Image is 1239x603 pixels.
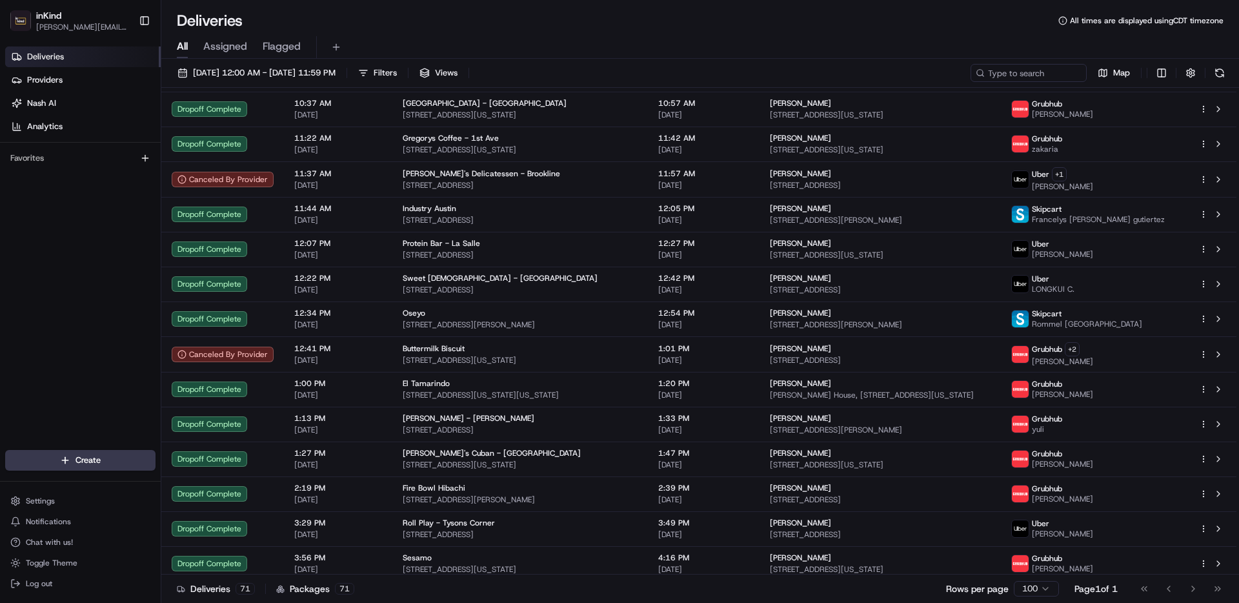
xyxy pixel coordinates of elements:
[5,554,156,572] button: Toggle Theme
[770,553,831,563] span: [PERSON_NAME]
[403,529,638,540] span: [STREET_ADDRESS]
[294,460,382,470] span: [DATE]
[1012,485,1029,502] img: 5e692f75ce7d37001a5d71f1
[658,203,749,214] span: 12:05 PM
[1032,356,1093,367] span: [PERSON_NAME]
[1032,379,1062,389] span: Grubhub
[5,116,161,137] a: Analytics
[403,460,638,470] span: [STREET_ADDRESS][US_STATE]
[403,110,638,120] span: [STREET_ADDRESS][US_STATE]
[770,180,991,190] span: [STREET_ADDRESS]
[1032,389,1093,400] span: [PERSON_NAME]
[1012,346,1029,363] img: 5e692f75ce7d37001a5d71f1
[658,529,749,540] span: [DATE]
[10,10,31,31] img: inKind
[658,460,749,470] span: [DATE]
[5,5,134,36] button: inKindinKind[PERSON_NAME][EMAIL_ADDRESS][DOMAIN_NAME]
[294,238,382,249] span: 12:07 PM
[403,308,425,318] span: Oseyo
[770,308,831,318] span: [PERSON_NAME]
[374,67,397,79] span: Filters
[1113,67,1130,79] span: Map
[770,460,991,470] span: [STREET_ADDRESS][US_STATE]
[658,250,749,260] span: [DATE]
[403,273,598,283] span: Sweet [DEMOGRAPHIC_DATA] - [GEOGRAPHIC_DATA]
[5,70,161,90] a: Providers
[403,180,638,190] span: [STREET_ADDRESS]
[658,285,749,295] span: [DATE]
[658,343,749,354] span: 1:01 PM
[658,273,749,283] span: 12:42 PM
[658,169,749,179] span: 11:57 AM
[193,67,336,79] span: [DATE] 12:00 AM - [DATE] 11:59 PM
[658,413,749,424] span: 1:33 PM
[658,495,749,505] span: [DATE]
[1032,484,1062,494] span: Grubhub
[770,564,991,575] span: [STREET_ADDRESS][US_STATE]
[1032,274,1049,284] span: Uber
[770,169,831,179] span: [PERSON_NAME]
[403,320,638,330] span: [STREET_ADDRESS][PERSON_NAME]
[27,74,63,86] span: Providers
[770,343,831,354] span: [PERSON_NAME]
[435,67,458,79] span: Views
[770,238,831,249] span: [PERSON_NAME]
[403,343,465,354] span: Buttermilk Biscuit
[1032,309,1062,319] span: Skipcart
[294,553,382,563] span: 3:56 PM
[1032,239,1049,249] span: Uber
[13,13,39,39] img: Nash
[5,575,156,593] button: Log out
[1211,64,1229,82] button: Refresh
[5,492,156,510] button: Settings
[104,182,212,205] a: 💻API Documentation
[172,172,274,187] button: Canceled By Provider
[294,355,382,365] span: [DATE]
[1012,416,1029,433] img: 5e692f75ce7d37001a5d71f1
[294,203,382,214] span: 11:44 AM
[8,182,104,205] a: 📗Knowledge Base
[403,215,638,225] span: [STREET_ADDRESS]
[770,378,831,389] span: [PERSON_NAME]
[658,425,749,435] span: [DATE]
[294,169,382,179] span: 11:37 AM
[5,450,156,471] button: Create
[26,187,99,200] span: Knowledge Base
[403,98,567,108] span: [GEOGRAPHIC_DATA] - [GEOGRAPHIC_DATA]
[294,425,382,435] span: [DATE]
[658,518,749,528] span: 3:49 PM
[403,169,560,179] span: [PERSON_NAME]'s Delicatessen - Brookline
[658,238,749,249] span: 12:27 PM
[5,46,161,67] a: Deliveries
[403,483,465,493] span: Fire Bowl Hibachi
[1012,241,1029,258] img: uber-new-logo.jpeg
[403,553,432,563] span: Sesamo
[27,51,64,63] span: Deliveries
[1032,424,1062,434] span: yuli
[658,133,749,143] span: 11:42 AM
[276,582,354,595] div: Packages
[294,308,382,318] span: 12:34 PM
[294,390,382,400] span: [DATE]
[1032,134,1062,144] span: Grubhub
[91,218,156,229] a: Powered byPylon
[658,483,749,493] span: 2:39 PM
[122,187,207,200] span: API Documentation
[770,413,831,424] span: [PERSON_NAME]
[34,83,213,97] input: Clear
[403,133,499,143] span: Gregorys Coffee - 1st Ave
[1065,342,1080,356] button: +2
[1032,529,1093,539] span: [PERSON_NAME]
[403,448,581,458] span: [PERSON_NAME]'s Cuban - [GEOGRAPHIC_DATA]
[128,219,156,229] span: Pylon
[36,9,61,22] button: inKind
[770,133,831,143] span: [PERSON_NAME]
[1032,144,1062,154] span: zakaria
[1012,136,1029,152] img: 5e692f75ce7d37001a5d71f1
[1032,319,1142,329] span: Rommel [GEOGRAPHIC_DATA]
[294,564,382,575] span: [DATE]
[294,110,382,120] span: [DATE]
[658,564,749,575] span: [DATE]
[335,583,354,595] div: 71
[26,516,71,527] span: Notifications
